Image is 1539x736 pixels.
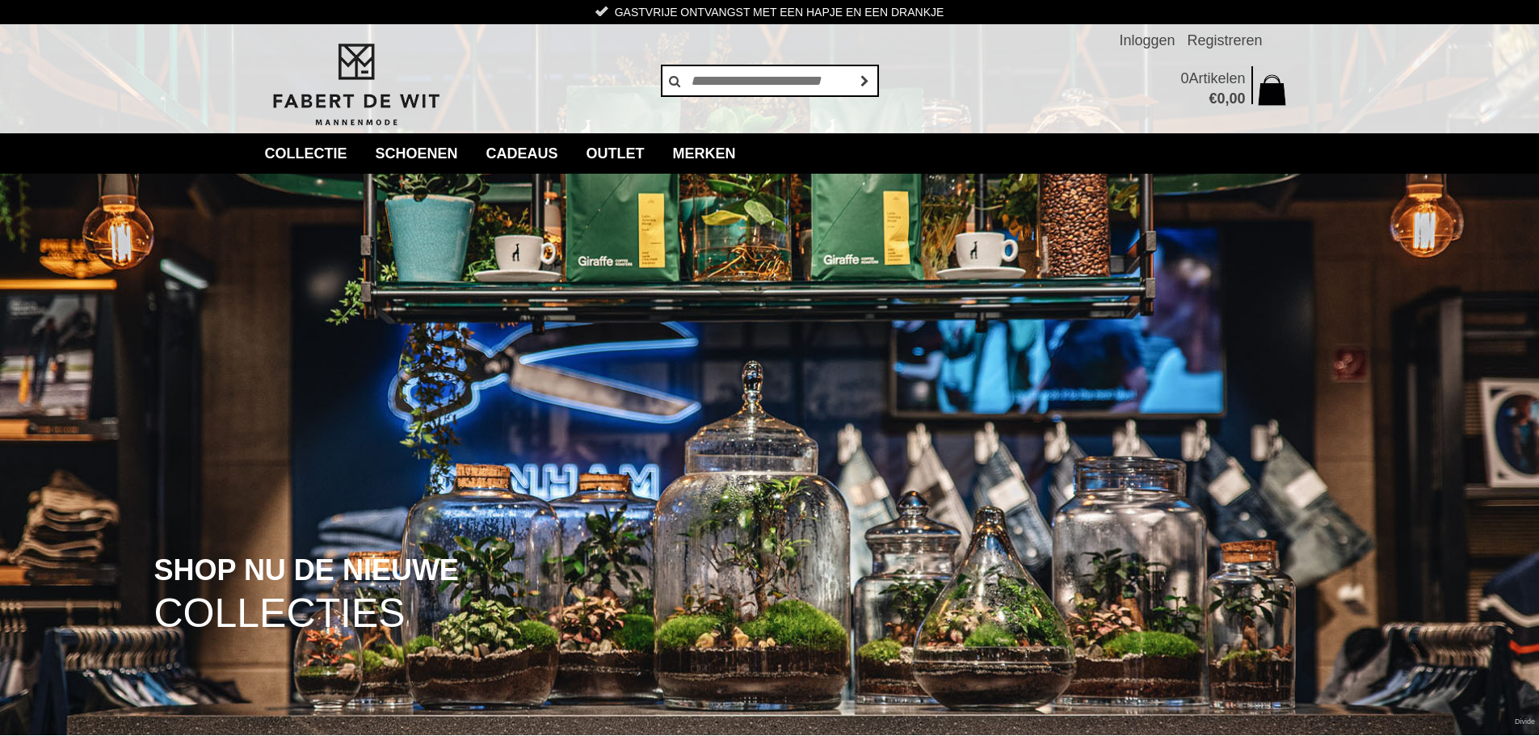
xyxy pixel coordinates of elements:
a: Inloggen [1119,24,1175,57]
span: 0 [1217,90,1225,107]
span: € [1209,90,1217,107]
span: , [1225,90,1229,107]
a: Merken [661,133,748,174]
a: Divide [1515,712,1535,732]
span: 00 [1229,90,1245,107]
a: Schoenen [364,133,470,174]
a: Cadeaus [474,133,570,174]
span: SHOP NU DE NIEUWE [154,555,459,586]
a: collectie [253,133,360,174]
img: Fabert de Wit [265,41,447,128]
a: Outlet [574,133,657,174]
span: 0 [1180,70,1188,86]
span: COLLECTIES [154,593,406,634]
a: Registreren [1187,24,1262,57]
span: Artikelen [1188,70,1245,86]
